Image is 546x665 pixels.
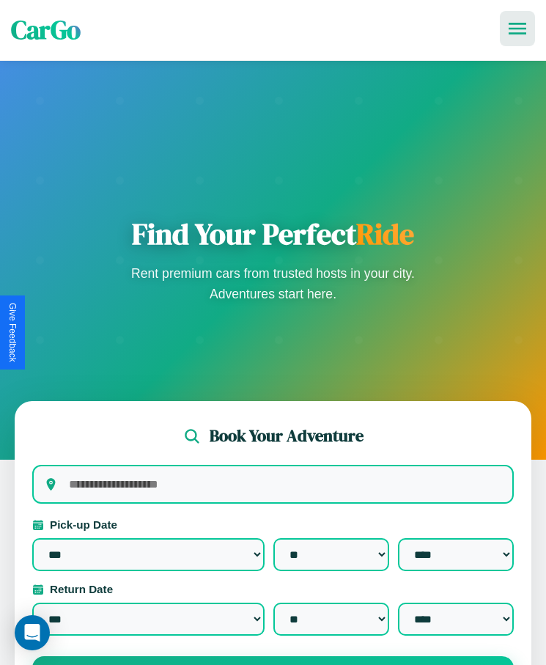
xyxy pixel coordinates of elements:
div: Give Feedback [7,303,18,362]
span: Ride [356,214,414,254]
h1: Find Your Perfect [127,216,420,251]
p: Rent premium cars from trusted hosts in your city. Adventures start here. [127,263,420,304]
div: Open Intercom Messenger [15,615,50,650]
span: CarGo [11,12,81,48]
label: Pick-up Date [32,518,514,531]
label: Return Date [32,583,514,595]
h2: Book Your Adventure [210,425,364,447]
